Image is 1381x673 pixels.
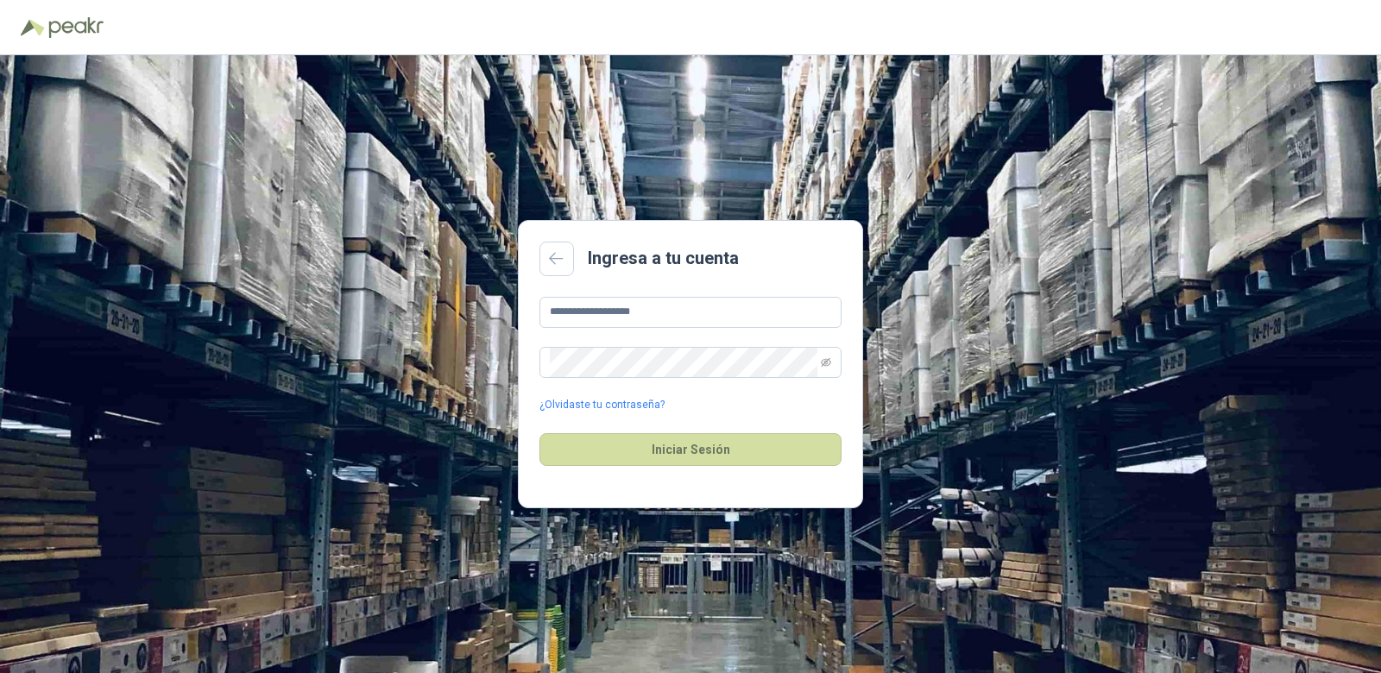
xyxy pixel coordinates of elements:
[821,357,831,368] span: eye-invisible
[539,397,665,413] a: ¿Olvidaste tu contraseña?
[588,245,739,272] h2: Ingresa a tu cuenta
[48,17,104,38] img: Peakr
[21,19,45,36] img: Logo
[539,433,842,466] button: Iniciar Sesión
